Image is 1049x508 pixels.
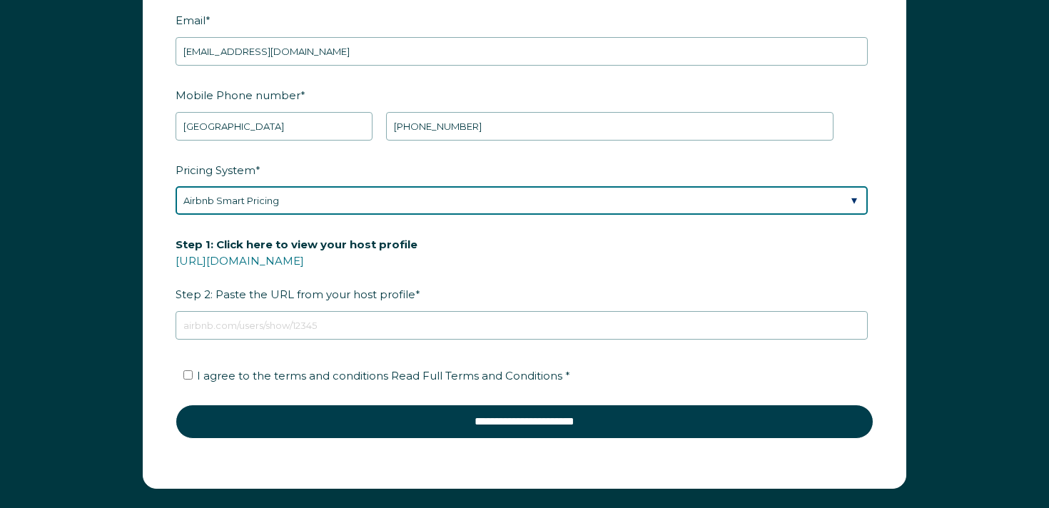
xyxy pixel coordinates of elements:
a: [URL][DOMAIN_NAME] [176,254,304,268]
span: Pricing System [176,159,255,181]
input: airbnb.com/users/show/12345 [176,311,868,340]
span: Read Full Terms and Conditions [391,369,562,382]
input: I agree to the terms and conditions Read Full Terms and Conditions * [183,370,193,380]
span: Email [176,9,206,31]
span: I agree to the terms and conditions [197,369,570,382]
span: Mobile Phone number [176,84,300,106]
span: Step 2: Paste the URL from your host profile [176,233,417,305]
a: Read Full Terms and Conditions [388,369,565,382]
span: Step 1: Click here to view your host profile [176,233,417,255]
